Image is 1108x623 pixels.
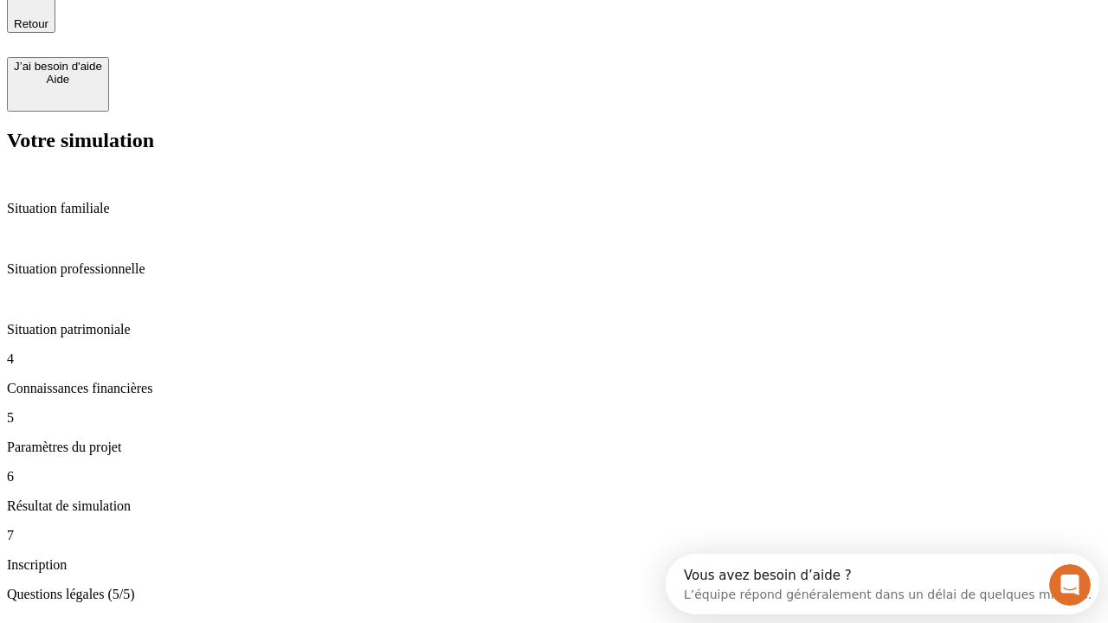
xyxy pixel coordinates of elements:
p: Situation patrimoniale [7,322,1101,337]
p: Situation professionnelle [7,261,1101,277]
div: Vous avez besoin d’aide ? [18,15,426,29]
div: J’ai besoin d'aide [14,60,102,73]
p: Questions légales (5/5) [7,587,1101,602]
p: Situation familiale [7,201,1101,216]
p: 4 [7,351,1101,367]
p: 5 [7,410,1101,426]
iframe: Intercom live chat discovery launcher [666,554,1099,614]
iframe: Intercom live chat [1049,564,1091,606]
p: 6 [7,469,1101,485]
div: Ouvrir le Messenger Intercom [7,7,477,55]
h2: Votre simulation [7,129,1101,152]
div: Aide [14,73,102,86]
button: J’ai besoin d'aideAide [7,57,109,112]
span: Retour [14,17,48,30]
p: Connaissances financières [7,381,1101,396]
p: Inscription [7,557,1101,573]
p: 7 [7,528,1101,543]
p: Paramètres du projet [7,440,1101,455]
p: Résultat de simulation [7,498,1101,514]
div: L’équipe répond généralement dans un délai de quelques minutes. [18,29,426,47]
